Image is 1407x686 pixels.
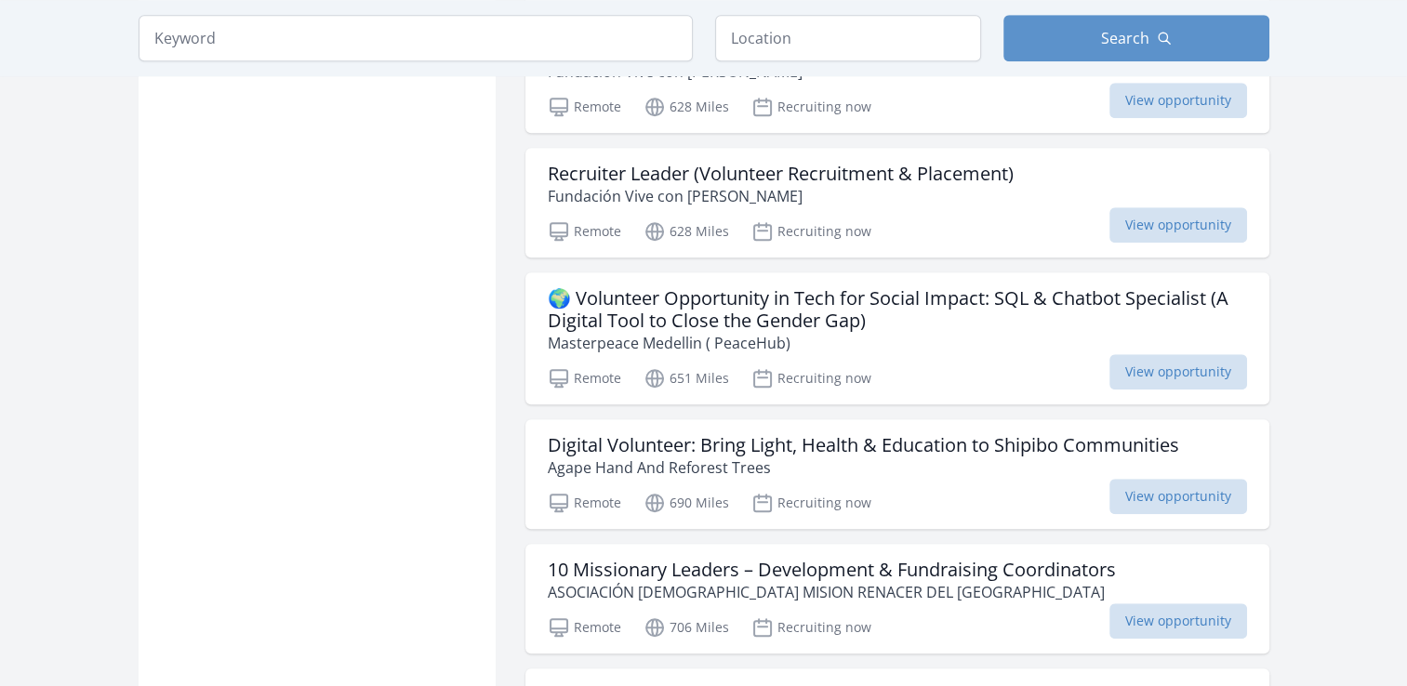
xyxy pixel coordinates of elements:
[548,220,621,243] p: Remote
[139,15,693,61] input: Keyword
[548,96,621,118] p: Remote
[1109,207,1247,243] span: View opportunity
[548,559,1116,581] h3: 10 Missionary Leaders – Development & Fundraising Coordinators
[548,185,1014,207] p: Fundación Vive con [PERSON_NAME]
[644,367,729,389] p: 651 Miles
[751,616,871,639] p: Recruiting now
[1101,27,1149,49] span: Search
[751,367,871,389] p: Recruiting now
[1109,354,1247,389] span: View opportunity
[525,23,1269,133] a: Digital Content & Social Media Coordinator Fundación Vive con [PERSON_NAME] Remote 628 Miles Recr...
[525,272,1269,404] a: 🌍 Volunteer Opportunity in Tech for Social Impact: SQL & Chatbot Specialist (A Digital Tool to Cl...
[548,456,1179,479] p: Agape Hand And Reforest Trees
[1109,603,1247,639] span: View opportunity
[751,492,871,514] p: Recruiting now
[644,220,729,243] p: 628 Miles
[548,581,1116,603] p: ASOCIACIÓN [DEMOGRAPHIC_DATA] MISION RENACER DEL [GEOGRAPHIC_DATA]
[548,434,1179,456] h3: Digital Volunteer: Bring Light, Health & Education to Shipibo Communities
[548,367,621,389] p: Remote
[548,492,621,514] p: Remote
[751,96,871,118] p: Recruiting now
[548,332,1247,354] p: Masterpeace Medellin ( PeaceHub)
[751,220,871,243] p: Recruiting now
[644,96,729,118] p: 628 Miles
[1003,15,1269,61] button: Search
[525,148,1269,257] a: Recruiter Leader (Volunteer Recruitment & Placement) Fundación Vive con [PERSON_NAME] Remote 628 ...
[548,287,1247,332] h3: 🌍 Volunteer Opportunity in Tech for Social Impact: SQL & Chatbot Specialist (A Digital Tool to Cl...
[548,163,1014,185] h3: Recruiter Leader (Volunteer Recruitment & Placement)
[525,419,1269,529] a: Digital Volunteer: Bring Light, Health & Education to Shipibo Communities Agape Hand And Reforest...
[525,544,1269,653] a: 10 Missionary Leaders – Development & Fundraising Coordinators ASOCIACIÓN [DEMOGRAPHIC_DATA] MISI...
[1109,479,1247,514] span: View opportunity
[715,15,981,61] input: Location
[644,616,729,639] p: 706 Miles
[548,616,621,639] p: Remote
[644,492,729,514] p: 690 Miles
[1109,83,1247,118] span: View opportunity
